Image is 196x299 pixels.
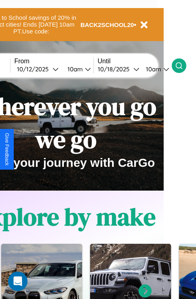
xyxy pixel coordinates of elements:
div: Give Feedback [4,133,10,166]
label: Until [98,58,172,65]
div: 10am [142,65,163,73]
div: Open Intercom Messenger [8,272,27,291]
div: 10 / 18 / 2025 [98,65,133,73]
label: From [15,58,93,65]
b: BACK2SCHOOL20 [80,21,134,28]
button: 10am [61,65,93,73]
div: 10am [63,65,85,73]
div: 10 / 12 / 2025 [17,65,53,73]
button: 10/12/2025 [15,65,61,73]
button: 10am [139,65,172,73]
